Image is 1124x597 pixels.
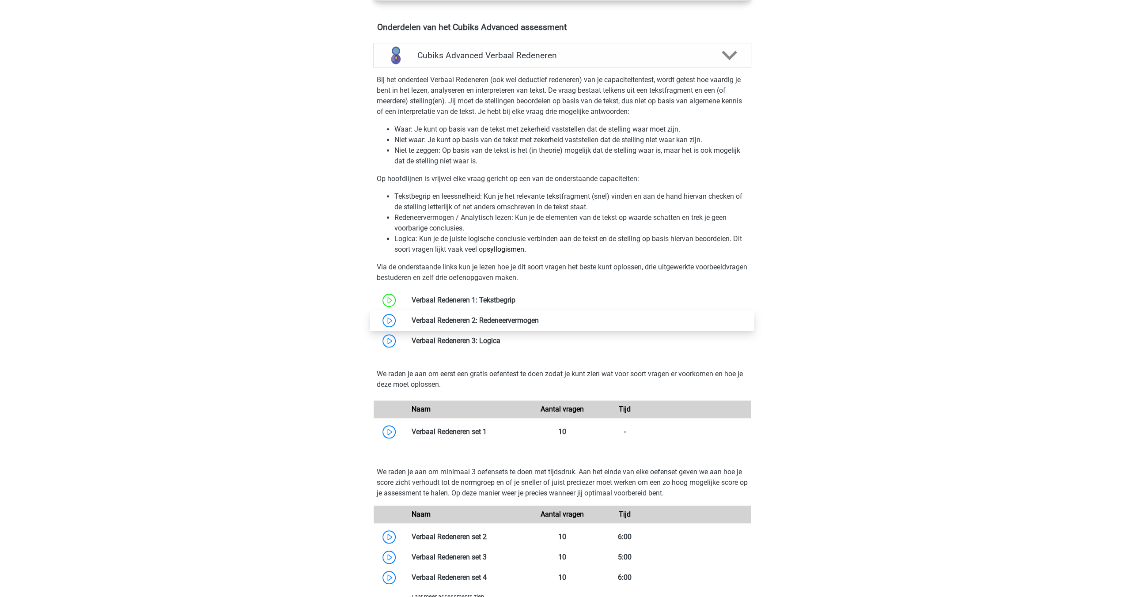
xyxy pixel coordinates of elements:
p: Via de onderstaande links kun je lezen hoe je dit soort vragen het beste kunt oplossen, drie uitg... [377,262,748,283]
div: Aantal vragen [530,404,593,415]
p: Bij het onderdeel Verbaal Redeneren (ook wel deductief redeneren) van je capaciteitentest, wordt ... [377,75,748,117]
p: We raden je aan om minimaal 3 oefensets te doen met tijdsdruk. Aan het einde van elke oefenset ge... [377,467,748,499]
div: Tijd [594,404,656,415]
h4: Onderdelen van het Cubiks Advanced assessment [377,22,747,32]
li: Redeneervermogen / Analytisch lezen: Kun je de elementen van de tekst op waarde schatten en trek ... [394,212,748,234]
div: Verbaal Redeneren set 2 [405,532,531,542]
div: Verbaal Redeneren set 1 [405,427,531,437]
a: verbaal redeneren Cubiks Advanced Verbaal Redeneren [370,43,755,68]
h4: Cubiks Advanced Verbaal Redeneren [417,50,707,60]
div: Verbaal Redeneren set 4 [405,572,531,583]
li: Tekstbegrip en leessnelheid: Kun je het relevante tekstfragment (snel) vinden en aan de hand hier... [394,191,748,212]
li: Waar: Je kunt op basis van de tekst met zekerheid vaststellen dat de stelling waar moet zijn. [394,124,748,135]
div: Aantal vragen [530,509,593,520]
li: Niet waar: Je kunt op basis van de tekst met zekerheid vaststellen dat de stelling niet waar kan ... [394,135,748,145]
div: Naam [405,404,531,415]
a: syllogismen. [487,245,526,253]
p: We raden je aan om eerst een gratis oefentest te doen zodat je kunt zien wat voor soort vragen er... [377,369,748,390]
div: Verbaal Redeneren 3: Logica [405,336,751,346]
div: Naam [405,509,531,520]
div: Verbaal Redeneren set 3 [405,552,531,563]
img: verbaal redeneren [384,44,407,67]
div: Verbaal Redeneren 1: Tekstbegrip [405,295,751,306]
li: Logica: Kun je de juiste logische conclusie verbinden aan de tekst en de stelling op basis hierva... [394,234,748,255]
li: Niet te zeggen: Op basis van de tekst is het (in theorie) mogelijk dat de stelling waar is, maar ... [394,145,748,166]
p: Op hoofdlijnen is vrijwel elke vraag gericht op een van de onderstaande capaciteiten: [377,174,748,184]
div: Verbaal Redeneren 2: Redeneervermogen [405,315,751,326]
div: Tijd [594,509,656,520]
